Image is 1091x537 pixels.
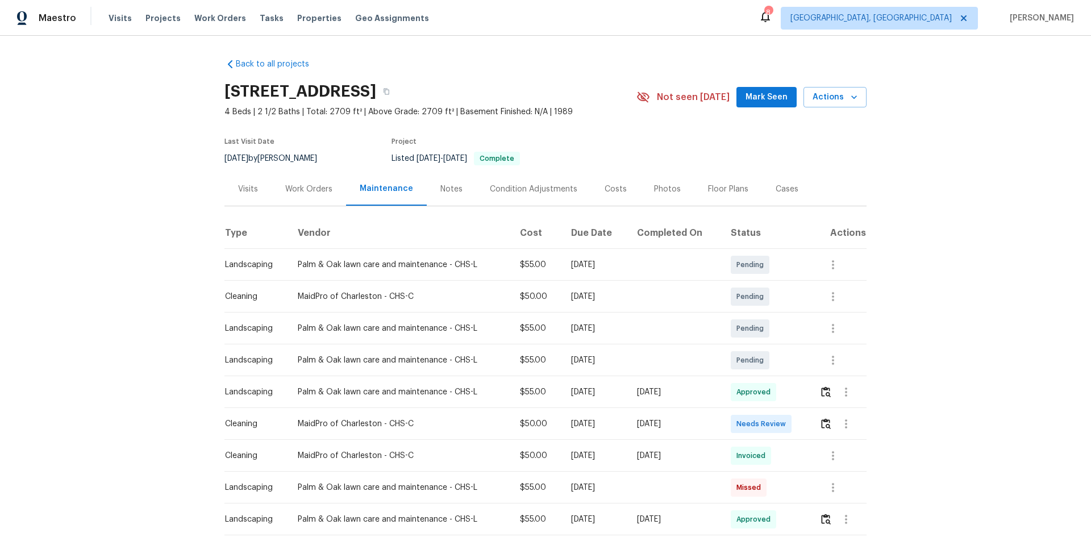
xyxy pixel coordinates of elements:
div: $55.00 [520,259,553,270]
span: Pending [736,355,768,366]
span: Pending [736,291,768,302]
div: [DATE] [571,259,619,270]
div: [DATE] [571,355,619,366]
div: Condition Adjustments [490,184,577,195]
h2: [STREET_ADDRESS] [224,86,376,97]
span: Actions [813,90,857,105]
div: Landscaping [225,514,280,525]
div: Cleaning [225,450,280,461]
div: [DATE] [637,450,713,461]
span: Invoiced [736,450,770,461]
div: Palm & Oak lawn care and maintenance - CHS-L [298,514,502,525]
div: [DATE] [637,514,713,525]
span: Approved [736,514,775,525]
img: Review Icon [821,418,831,429]
div: Visits [238,184,258,195]
th: Actions [810,217,867,249]
span: [DATE] [224,155,248,163]
span: Missed [736,482,765,493]
div: [DATE] [571,323,619,334]
button: Actions [803,87,867,108]
div: Floor Plans [708,184,748,195]
span: [GEOGRAPHIC_DATA], [GEOGRAPHIC_DATA] [790,13,952,24]
span: Listed [392,155,520,163]
button: Review Icon [819,378,832,406]
th: Vendor [289,217,511,249]
div: 8 [764,7,772,18]
div: Palm & Oak lawn care and maintenance - CHS-L [298,355,502,366]
div: [DATE] [571,514,619,525]
span: Complete [475,155,519,162]
button: Review Icon [819,410,832,438]
span: Maestro [39,13,76,24]
div: $55.00 [520,355,553,366]
th: Status [722,217,810,249]
span: [DATE] [443,155,467,163]
img: Review Icon [821,514,831,524]
button: Review Icon [819,506,832,533]
div: $55.00 [520,323,553,334]
div: $50.00 [520,418,553,430]
span: [DATE] [417,155,440,163]
th: Completed On [628,217,722,249]
th: Due Date [562,217,628,249]
div: Palm & Oak lawn care and maintenance - CHS-L [298,482,502,493]
th: Cost [511,217,562,249]
span: Work Orders [194,13,246,24]
span: Properties [297,13,342,24]
div: Costs [605,184,627,195]
span: Last Visit Date [224,138,274,145]
a: Back to all projects [224,59,334,70]
div: Palm & Oak lawn care and maintenance - CHS-L [298,323,502,334]
div: $55.00 [520,386,553,398]
div: [DATE] [571,450,619,461]
div: MaidPro of Charleston - CHS-C [298,450,502,461]
span: Visits [109,13,132,24]
img: Review Icon [821,386,831,397]
span: Project [392,138,417,145]
div: Cases [776,184,798,195]
button: Mark Seen [736,87,797,108]
span: Pending [736,259,768,270]
div: MaidPro of Charleston - CHS-C [298,418,502,430]
div: $50.00 [520,291,553,302]
div: [DATE] [571,418,619,430]
span: [PERSON_NAME] [1005,13,1074,24]
span: Geo Assignments [355,13,429,24]
div: [DATE] [571,482,619,493]
div: MaidPro of Charleston - CHS-C [298,291,502,302]
div: Maintenance [360,183,413,194]
div: Landscaping [225,355,280,366]
span: Not seen [DATE] [657,91,730,103]
span: Needs Review [736,418,790,430]
div: Cleaning [225,418,280,430]
button: Copy Address [376,81,397,102]
div: Notes [440,184,463,195]
div: [DATE] [571,291,619,302]
span: 4 Beds | 2 1/2 Baths | Total: 2709 ft² | Above Grade: 2709 ft² | Basement Finished: N/A | 1989 [224,106,636,118]
div: Cleaning [225,291,280,302]
div: $50.00 [520,450,553,461]
th: Type [224,217,289,249]
div: Landscaping [225,323,280,334]
div: $55.00 [520,482,553,493]
div: Palm & Oak lawn care and maintenance - CHS-L [298,386,502,398]
div: Work Orders [285,184,332,195]
div: Landscaping [225,482,280,493]
span: Pending [736,323,768,334]
div: by [PERSON_NAME] [224,152,331,165]
div: Palm & Oak lawn care and maintenance - CHS-L [298,259,502,270]
span: Tasks [260,14,284,22]
div: Photos [654,184,681,195]
span: Projects [145,13,181,24]
div: Landscaping [225,259,280,270]
div: $55.00 [520,514,553,525]
span: - [417,155,467,163]
span: Approved [736,386,775,398]
div: [DATE] [571,386,619,398]
span: Mark Seen [746,90,788,105]
div: [DATE] [637,386,713,398]
div: Landscaping [225,386,280,398]
div: [DATE] [637,418,713,430]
